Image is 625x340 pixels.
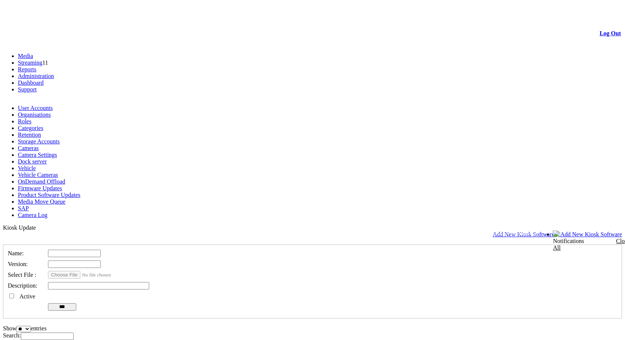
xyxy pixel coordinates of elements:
span: Active [19,293,35,299]
a: User Accounts [18,105,53,111]
a: Dock server [18,158,47,165]
label: Search: [3,332,74,339]
label: Show entries [3,325,47,331]
a: Administration [18,73,54,79]
a: Roles [18,118,31,124]
a: Firmware Updates [18,185,62,191]
a: Product Software Updates [18,192,80,198]
div: Notifications [553,238,606,251]
a: Retention [18,132,41,138]
a: Vehicle Cameras [18,172,58,178]
a: Media Move Queue [18,198,65,205]
span: Select File : [8,272,36,278]
span: Description: [8,282,37,289]
span: Version: [8,261,28,267]
a: Camera Settings [18,152,57,158]
select: Showentries [16,326,31,332]
a: Vehicle [18,165,36,171]
a: Categories [18,125,43,131]
a: Reports [18,66,36,72]
a: Storage Accounts [18,138,60,145]
a: SAP [18,205,29,211]
a: Dashboard [18,80,44,86]
a: Support [18,86,37,93]
a: Organisations [18,111,51,118]
input: Search: [21,333,74,340]
a: Cameras [18,145,39,151]
a: OnDemand Offload [18,178,65,185]
span: Name: [8,250,24,256]
span: 11 [42,59,48,66]
span: Welcome, System Administrator (Administrator) [444,231,538,236]
span: Kiosk Update [3,224,36,231]
a: Camera Log [18,212,48,218]
a: Log Out [600,30,621,36]
img: bell24.png [553,230,559,236]
a: Media [18,53,33,59]
a: Streaming [18,59,42,66]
